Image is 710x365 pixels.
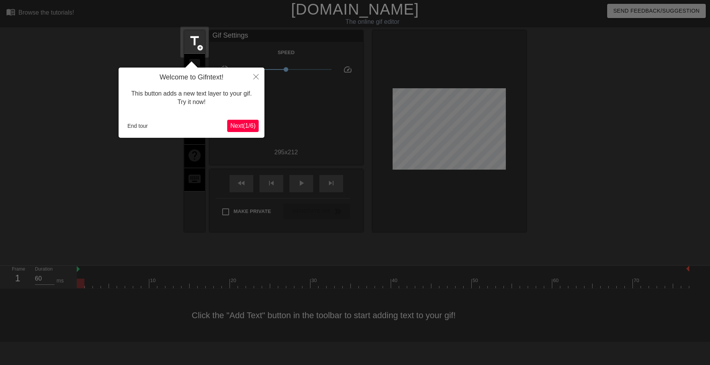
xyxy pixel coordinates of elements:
[124,73,259,82] h4: Welcome to Gifntext!
[230,122,256,129] span: Next ( 1 / 6 )
[124,82,259,114] div: This button adds a new text layer to your gif. Try it now!
[248,68,264,85] button: Close
[227,120,259,132] button: Next
[124,120,151,132] button: End tour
